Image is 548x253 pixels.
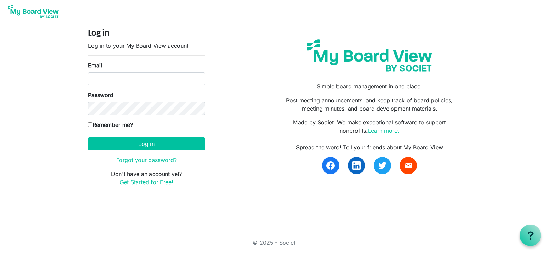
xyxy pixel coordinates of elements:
[326,161,335,170] img: facebook.svg
[116,157,177,163] a: Forgot your password?
[253,239,295,246] a: © 2025 - Societ
[279,118,460,135] p: Made by Societ. We make exceptional software to support nonprofits.
[88,91,114,99] label: Password
[88,61,102,69] label: Email
[352,161,361,170] img: linkedin.svg
[368,127,399,134] a: Learn more.
[378,161,386,170] img: twitter.svg
[88,170,205,186] p: Don't have an account yet?
[120,179,173,186] a: Get Started for Free!
[279,96,460,113] p: Post meeting announcements, and keep track of board policies, meeting minutes, and board developm...
[302,34,437,77] img: my-board-view-societ.svg
[88,137,205,150] button: Log in
[88,121,133,129] label: Remember me?
[88,122,92,127] input: Remember me?
[279,143,460,151] div: Spread the word! Tell your friends about My Board View
[88,41,205,50] p: Log in to your My Board View account
[88,29,205,39] h4: Log in
[6,3,61,20] img: My Board View Logo
[404,161,412,170] span: email
[279,82,460,91] p: Simple board management in one place.
[400,157,417,174] a: email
